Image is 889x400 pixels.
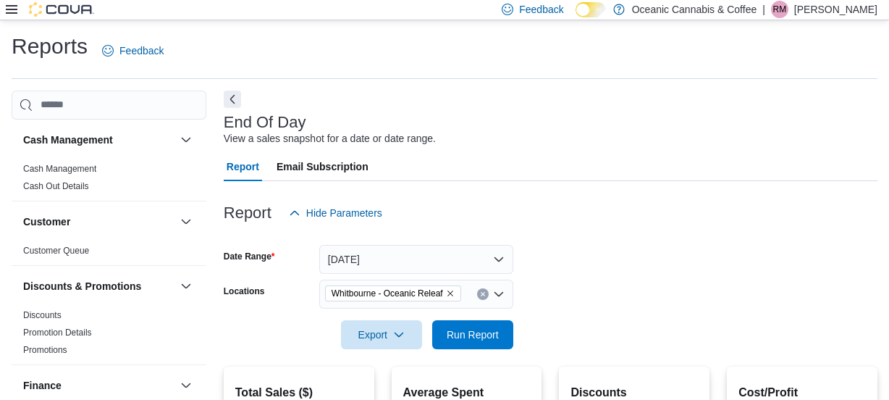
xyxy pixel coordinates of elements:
[23,345,67,355] a: Promotions
[771,1,788,18] div: Rosalind March
[29,2,94,17] img: Cova
[23,309,62,321] span: Discounts
[432,320,513,349] button: Run Report
[224,131,436,146] div: View a sales snapshot for a date or date range.
[224,251,275,262] label: Date Range
[23,214,174,229] button: Customer
[325,286,461,301] span: Whitbourne - Oceanic Releaf
[23,164,96,174] a: Cash Management
[224,204,271,222] h3: Report
[341,320,422,349] button: Export
[350,320,413,349] span: Export
[177,131,195,149] button: Cash Management
[23,327,92,338] span: Promotion Details
[177,278,195,295] button: Discounts & Promotions
[306,206,382,220] span: Hide Parameters
[23,133,113,147] h3: Cash Management
[23,279,174,293] button: Discounts & Promotions
[493,288,505,300] button: Open list of options
[96,36,169,65] a: Feedback
[23,328,92,338] a: Promotion Details
[23,214,70,229] h3: Customer
[12,307,206,364] div: Discounts & Promotions
[23,310,62,320] a: Discounts
[23,279,141,293] h3: Discounts & Promotions
[224,286,265,297] label: Locations
[12,242,206,265] div: Customer
[23,181,89,191] a: Cash Out Details
[23,246,89,256] a: Customer Queue
[632,1,757,18] p: Oceanic Cannabis & Coffee
[332,286,443,301] span: Whitbourne - Oceanic Releaf
[762,1,765,18] p: |
[477,288,489,300] button: Clear input
[177,377,195,394] button: Finance
[227,152,259,181] span: Report
[446,289,455,298] button: Remove Whitbourne - Oceanic Releaf from selection in this group
[119,43,164,58] span: Feedback
[177,213,195,230] button: Customer
[12,160,206,201] div: Cash Management
[23,180,89,192] span: Cash Out Details
[319,245,513,274] button: [DATE]
[23,133,174,147] button: Cash Management
[794,1,877,18] p: [PERSON_NAME]
[283,199,388,228] button: Hide Parameters
[519,2,563,17] span: Feedback
[23,378,62,393] h3: Finance
[576,2,606,17] input: Dark Mode
[773,1,787,18] span: RM
[23,344,67,356] span: Promotions
[224,91,241,108] button: Next
[277,152,368,181] span: Email Subscription
[23,163,96,175] span: Cash Management
[224,114,306,131] h3: End Of Day
[23,378,174,393] button: Finance
[12,32,88,61] h1: Reports
[447,328,499,342] span: Run Report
